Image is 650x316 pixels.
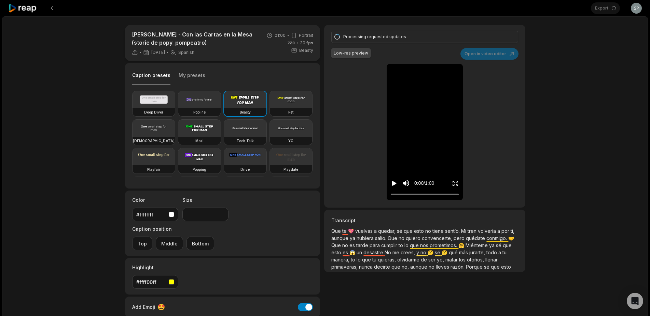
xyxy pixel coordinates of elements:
span: pero [454,235,466,241]
span: Que [331,228,342,234]
span: que [391,264,402,270]
label: Highlight [132,264,178,271]
span: jurarte, [469,250,486,255]
span: no [429,264,436,270]
div: #ffffffff [136,211,166,218]
span: tú [372,257,378,262]
span: te [342,228,348,234]
span: ya [350,235,357,241]
button: Mute sound [402,179,410,187]
span: manera, [331,257,351,262]
span: es [343,250,349,255]
h3: Popline [193,109,206,115]
span: esto [501,264,511,270]
h3: Mozi [195,138,204,144]
span: matar los [445,257,467,262]
span: tu [502,250,507,255]
span: me [392,250,401,255]
span: Portrait [299,32,313,39]
button: Bottom [186,237,214,250]
span: desastre [363,250,385,255]
label: Color [132,196,178,204]
span: que [404,228,414,234]
h3: Playdate [283,167,298,172]
span: un [357,250,363,255]
span: lleves [436,264,451,270]
span: Porque [466,264,484,270]
span: Add Emoji [132,303,155,311]
span: sé [435,250,442,255]
div: Processing requested updates [343,34,504,40]
span: que [491,264,501,270]
span: esto [331,250,343,255]
button: Top [132,237,152,250]
span: crees, [401,250,416,255]
div: #ffff00ff [136,279,166,286]
span: que [503,242,512,248]
span: de [421,257,428,262]
span: to [399,242,404,248]
h3: Pet [288,109,293,115]
div: Low-res preview [334,50,368,56]
button: My presets [179,72,205,85]
span: sé [397,228,404,234]
h3: Playfair [147,167,160,172]
span: lo [357,257,362,262]
h3: Deep Diver [144,109,163,115]
span: Que no [331,242,349,248]
div: 0:00 / 1:00 [414,180,434,187]
span: lo [404,242,410,248]
span: y no [416,250,428,255]
span: ya sé [489,242,503,248]
span: olvidarme [397,257,421,262]
span: no, [402,264,410,270]
h3: YC [288,138,293,144]
label: Caption position [132,225,214,232]
button: Middle [156,237,183,250]
span: quédate [466,235,486,241]
span: aunque [331,235,350,241]
span: to [351,257,357,262]
span: nunca [359,264,374,270]
span: otoños, [467,257,485,262]
button: #ffff00ff [132,275,178,289]
span: razón. [451,264,466,270]
span: quiero [406,235,422,241]
span: no [425,228,432,234]
span: quieras, [378,257,397,262]
span: más [459,250,469,255]
span: fps [306,40,313,45]
span: para [370,242,381,248]
button: Enter Fullscreen [452,177,459,190]
span: no [399,235,406,241]
div: Open Intercom Messenger [627,293,643,309]
span: salío. [375,235,388,241]
span: hubiera [357,235,375,241]
span: que nos prometimos. [410,242,458,248]
button: #ffffffff [132,208,178,221]
span: Beasty [299,47,313,54]
span: [DATE] [151,50,165,55]
span: aunque [410,264,429,270]
span: 🤩 [157,302,165,312]
span: todo [486,250,498,255]
span: a [498,250,502,255]
h3: Drive [240,167,250,172]
span: ser [428,257,437,262]
span: cumplir [381,242,399,248]
h3: [DEMOGRAPHIC_DATA] [133,138,175,144]
button: Play video [391,177,398,190]
span: vuelvas [355,228,374,234]
h3: Transcript [331,217,518,224]
h3: Popping [193,167,206,172]
span: Miénteme [466,242,489,248]
span: a por [497,228,511,234]
span: decirte [374,264,391,270]
span: 30 [300,40,313,46]
span: tiene [432,228,445,234]
span: Mi tren volvería [461,228,497,234]
span: 01:00 [275,32,286,39]
p: [PERSON_NAME] - Con las Cartas en la Mesa (storie de popy_pompeatro) [132,30,257,47]
span: conmigo. [486,235,508,241]
span: No [385,250,392,255]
